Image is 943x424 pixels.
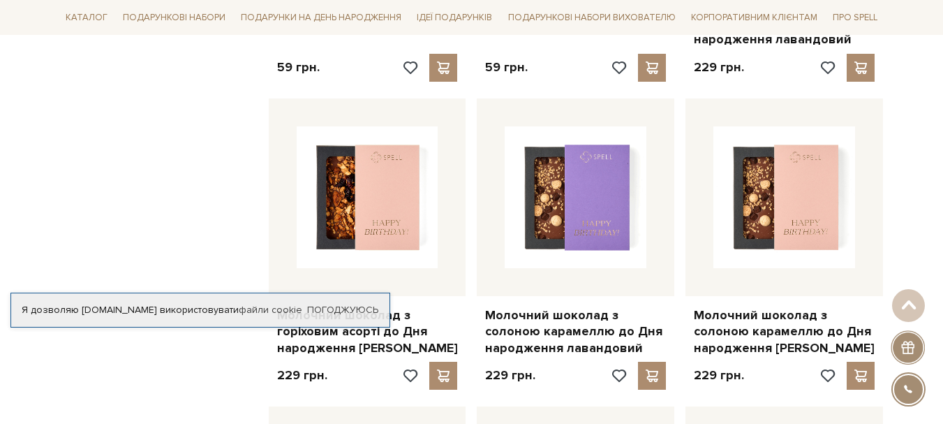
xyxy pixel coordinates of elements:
[694,307,875,356] a: Молочний шоколад з солоною карамеллю до Дня народження [PERSON_NAME]
[694,367,744,383] p: 229 грн.
[235,7,407,29] a: Подарунки на День народження
[411,7,498,29] a: Ідеї подарунків
[685,6,823,29] a: Корпоративним клієнтам
[694,59,744,75] p: 229 грн.
[277,367,327,383] p: 229 грн.
[485,59,528,75] p: 59 грн.
[503,6,681,29] a: Подарункові набори вихователю
[60,7,113,29] a: Каталог
[485,367,535,383] p: 229 грн.
[117,7,231,29] a: Подарункові набори
[11,304,389,316] div: Я дозволяю [DOMAIN_NAME] використовувати
[485,307,666,356] a: Молочний шоколад з солоною карамеллю до Дня народження лавандовий
[277,59,320,75] p: 59 грн.
[827,7,883,29] a: Про Spell
[277,307,458,356] a: Молочний шоколад з горіховим асорті до Дня народження [PERSON_NAME]
[307,304,378,316] a: Погоджуюсь
[239,304,302,316] a: файли cookie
